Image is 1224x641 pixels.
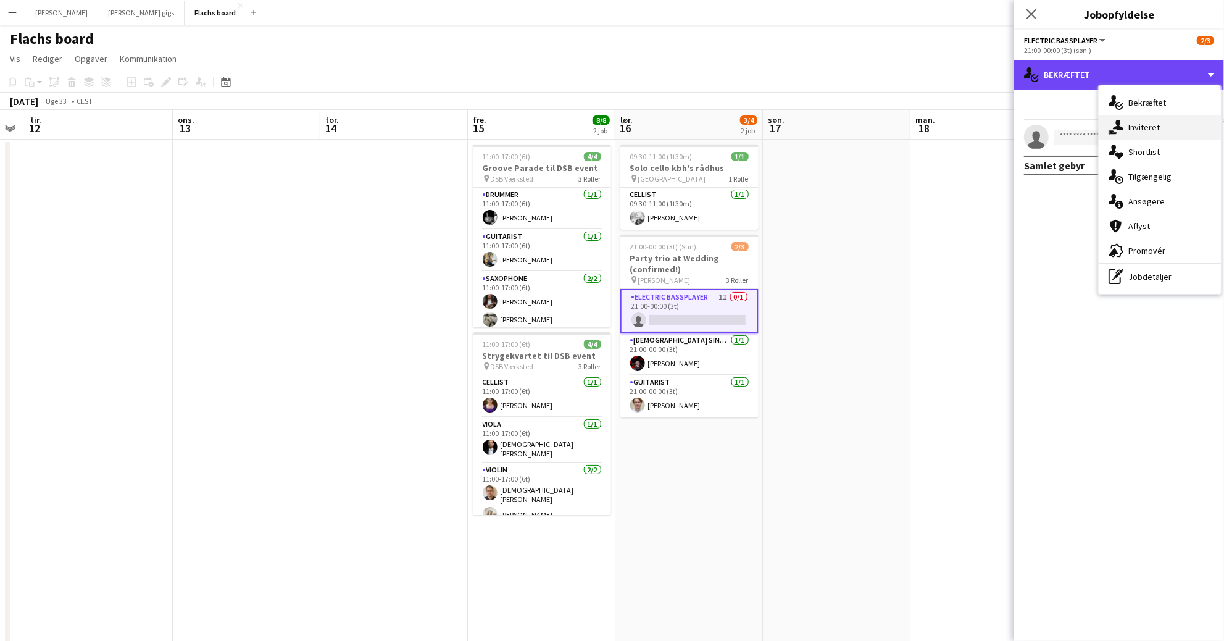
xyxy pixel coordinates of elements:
h3: Party trio at Wedding (confirmed!) [620,253,759,275]
span: 3 Roller [579,174,601,183]
app-card-role: Saxophone2/211:00-17:00 (6t)[PERSON_NAME][PERSON_NAME] [473,272,611,332]
span: 4/4 [584,340,601,349]
div: Tilgængelig [1099,164,1221,189]
span: [PERSON_NAME] [638,275,691,285]
span: [GEOGRAPHIC_DATA] [638,174,706,183]
span: Opgaver [75,53,107,64]
app-card-role: Viola1/111:00-17:00 (6t)[DEMOGRAPHIC_DATA][PERSON_NAME] [473,417,611,463]
span: DSB Værksted [491,174,534,183]
span: Uge 33 [41,96,72,106]
button: Electric Bassplayer [1024,36,1107,45]
span: 14 [323,121,339,135]
div: Samlet gebyr [1024,159,1085,172]
app-card-role: Violin2/211:00-17:00 (6t)[DEMOGRAPHIC_DATA][PERSON_NAME][PERSON_NAME] [473,463,611,527]
span: 1 Rolle [729,174,749,183]
h1: Flachs board [10,30,94,48]
div: Inviteret [1099,115,1221,140]
h3: Jobopfyldelse [1014,6,1224,22]
app-job-card: 11:00-17:00 (6t)4/4Groove Parade til DSB event DSB Værksted3 RollerDrummer1/111:00-17:00 (6t)[PER... [473,145,611,327]
app-job-card: 21:00-00:00 (3t) (Sun)2/3Party trio at Wedding (confirmed!) [PERSON_NAME]3 RollerElectric Basspla... [620,235,759,417]
button: [PERSON_NAME] gigs [98,1,185,25]
span: tir. [30,114,41,125]
button: [PERSON_NAME] [25,1,98,25]
span: man. [915,114,935,125]
h3: Groove Parade til DSB event [473,162,611,174]
div: Bekræftet [1014,60,1224,90]
div: [DATE] [10,95,38,107]
a: Vis [5,51,25,67]
span: Electric Bassplayer [1024,36,1097,45]
span: 11:00-17:00 (6t) [483,340,531,349]
div: Ansøgere [1099,189,1221,214]
span: DSB Værksted [491,362,534,371]
span: 15 [471,121,486,135]
span: 17 [766,121,785,135]
app-job-card: 09:30-11:00 (1t30m)1/1Solo cello kbh's rådhus [GEOGRAPHIC_DATA]1 RolleCellist1/109:30-11:00 (1t30... [620,145,759,230]
span: fre. [473,114,486,125]
span: 8/8 [593,115,610,125]
app-job-card: 11:00-17:00 (6t)4/4Strygekvartet til DSB event DSB Værksted3 RollerCellist1/111:00-17:00 (6t)[PER... [473,332,611,515]
div: Shortlist [1099,140,1221,164]
app-card-role: [DEMOGRAPHIC_DATA] Singer1/121:00-00:00 (3t)[PERSON_NAME] [620,333,759,375]
span: 3 Roller [726,275,749,285]
a: Opgaver [70,51,112,67]
app-card-role: Guitarist1/121:00-00:00 (3t)[PERSON_NAME] [620,375,759,417]
span: 12 [28,121,41,135]
div: CEST [77,96,93,106]
span: Kommunikation [120,53,177,64]
div: Promovér [1099,238,1221,263]
div: 2 job [741,126,757,135]
span: lør. [620,114,633,125]
span: Rediger [33,53,62,64]
span: tor. [325,114,339,125]
span: 3/4 [740,115,757,125]
span: 18 [914,121,935,135]
div: 21:00-00:00 (3t) (søn.) [1024,46,1214,55]
span: 3 Roller [579,362,601,371]
div: Jobdetaljer [1099,264,1221,289]
h3: Solo cello kbh's rådhus [620,162,759,174]
div: Bekræftet [1099,90,1221,115]
span: 4/4 [584,152,601,161]
span: 09:30-11:00 (1t30m) [630,152,693,161]
span: 1/1 [731,152,749,161]
span: Vis [10,53,20,64]
span: 11:00-17:00 (6t) [483,152,531,161]
div: 2 job [593,126,609,135]
button: Flachs board [185,1,246,25]
a: Kommunikation [115,51,181,67]
span: ons. [178,114,194,125]
app-card-role: Drummer1/111:00-17:00 (6t)[PERSON_NAME] [473,188,611,230]
div: Aflyst [1099,214,1221,238]
span: 13 [176,121,194,135]
span: 21:00-00:00 (3t) (Sun) [630,242,697,251]
span: 2/3 [731,242,749,251]
h3: Strygekvartet til DSB event [473,350,611,361]
a: Rediger [28,51,67,67]
app-card-role: Cellist1/111:00-17:00 (6t)[PERSON_NAME] [473,375,611,417]
span: 16 [618,121,633,135]
app-card-role: Cellist1/109:30-11:00 (1t30m)[PERSON_NAME] [620,188,759,230]
span: 2/3 [1197,36,1214,45]
span: søn. [768,114,785,125]
app-card-role: Guitarist1/111:00-17:00 (6t)[PERSON_NAME] [473,230,611,272]
app-card-role: Electric Bassplayer1I0/121:00-00:00 (3t) [620,289,759,333]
